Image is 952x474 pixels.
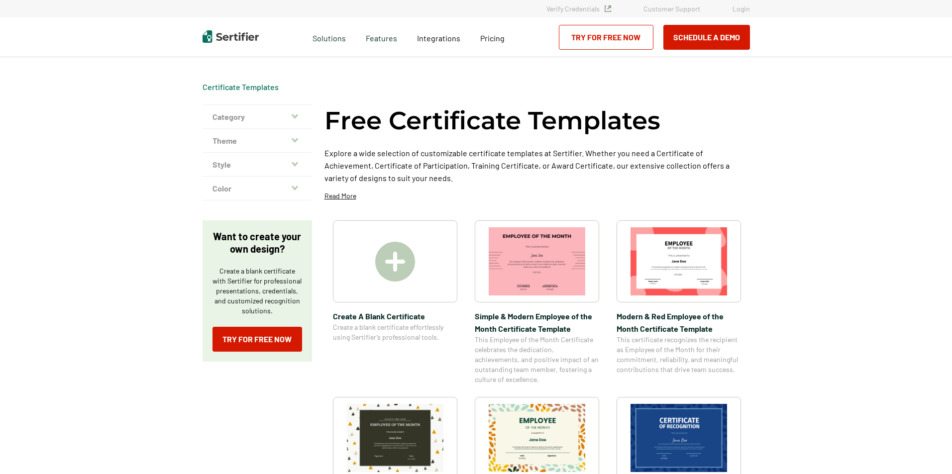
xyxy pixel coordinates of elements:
a: Pricing [480,31,505,43]
img: Modern Dark Blue Employee of the Month Certificate Template [631,404,727,472]
a: Simple & Modern Employee of the Month Certificate TemplateSimple & Modern Employee of the Month C... [475,220,599,384]
img: Simple & Colorful Employee of the Month Certificate Template [347,404,443,472]
a: Integrations [417,31,460,43]
span: Simple & Modern Employee of the Month Certificate Template [475,310,599,335]
a: Try for Free Now [212,327,302,352]
button: Theme [203,129,312,153]
span: Pricing [480,33,505,43]
a: Modern & Red Employee of the Month Certificate TemplateModern & Red Employee of the Month Certifi... [617,220,741,384]
button: Category [203,105,312,129]
a: Customer Support [643,4,700,13]
span: Create A Blank Certificate [333,310,457,322]
a: Certificate Templates [203,82,279,92]
span: This certificate recognizes the recipient as Employee of the Month for their commitment, reliabil... [617,335,741,375]
h1: Free Certificate Templates [324,104,660,137]
p: Create a blank certificate with Sertifier for professional presentations, credentials, and custom... [212,266,302,316]
a: Try for Free Now [559,25,653,50]
img: Create A Blank Certificate [375,242,415,282]
span: Features [366,31,397,43]
p: Want to create your own design? [212,230,302,255]
img: Verified [605,5,611,12]
img: Sertifier | Digital Credentialing Platform [203,30,259,43]
img: Simple and Patterned Employee of the Month Certificate Template [489,404,585,472]
p: Explore a wide selection of customizable certificate templates at Sertifier. Whether you need a C... [324,147,750,184]
span: Integrations [417,33,460,43]
img: Modern & Red Employee of the Month Certificate Template [631,227,727,295]
span: Create a blank certificate effortlessly using Sertifier’s professional tools. [333,322,457,342]
button: Style [203,153,312,177]
div: Breadcrumb [203,82,279,92]
p: Read More [324,191,356,201]
button: Color [203,177,312,200]
a: Verify Credentials [546,4,611,13]
span: Solutions [313,31,346,43]
span: This Employee of the Month Certificate celebrates the dedication, achievements, and positive impa... [475,335,599,384]
a: Login [733,4,750,13]
span: Modern & Red Employee of the Month Certificate Template [617,310,741,335]
img: Simple & Modern Employee of the Month Certificate Template [489,227,585,295]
